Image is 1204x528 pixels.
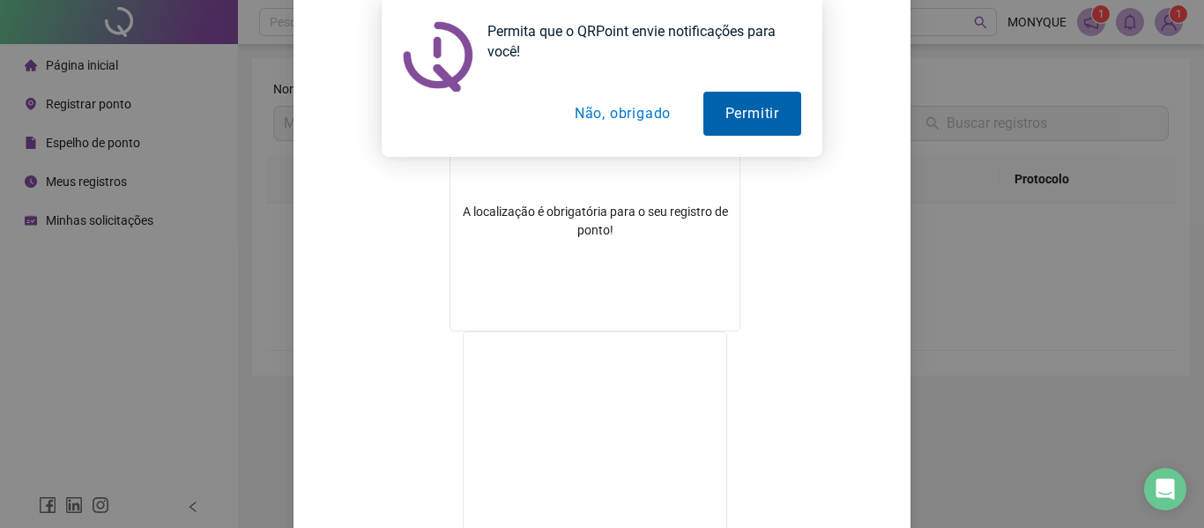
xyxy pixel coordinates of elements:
[450,203,739,240] div: A localização é obrigatória para o seu registro de ponto!
[403,21,473,92] img: notification icon
[473,21,801,62] div: Permita que o QRPoint envie notificações para você!
[553,92,693,136] button: Não, obrigado
[703,92,801,136] button: Permitir
[1144,468,1186,510] div: Open Intercom Messenger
